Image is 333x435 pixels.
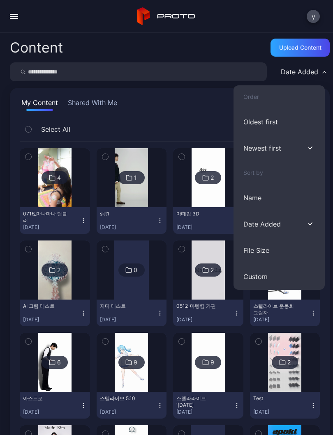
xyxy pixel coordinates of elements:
div: 2 [57,266,60,274]
div: 스렐라라이브 '25.4.27 [176,395,222,408]
div: 아스트로 [23,395,68,402]
div: skt1 [100,211,145,217]
div: 스텔라이브 5.10 [100,395,145,402]
button: Date Added [234,211,325,237]
button: Sort by [234,161,325,185]
button: Custom [234,263,325,290]
div: 지디 테스트 [100,303,145,309]
button: skt1[DATE] [97,207,167,234]
button: 0716_마나마나 텀블러[DATE] [20,207,90,234]
div: 0 [134,266,137,274]
button: AI 그림 테스트[DATE] [20,300,90,326]
div: Content [10,41,63,55]
div: 0716_마나마나 텀블러 [23,211,68,224]
button: Upload Content [271,39,330,57]
div: AI 그림 테스트 [23,303,68,309]
button: 지디 테스트[DATE] [97,300,167,326]
div: 4 [57,174,61,181]
div: [DATE] [253,316,310,323]
button: 스텔라이브 운동회 그림자[DATE] [250,300,320,326]
button: Oldest first [234,109,325,135]
div: 9 [210,359,214,366]
div: [DATE] [253,409,310,415]
div: 1 [134,174,137,181]
button: 아스트로[DATE] [20,392,90,419]
div: 2 [210,174,214,181]
button: Name [234,185,325,211]
div: [DATE] [176,316,234,323]
button: Shared With Me [66,98,119,111]
div: [DATE] [23,224,80,231]
button: Date Added [277,62,330,81]
div: 스텔라이브 운동회 그림자 [253,303,298,316]
button: File Size [234,237,325,263]
button: 스렐라라이브 '[DATE][DATE] [173,392,243,419]
div: 2 [287,359,291,366]
div: [DATE] [23,409,80,415]
div: [DATE] [23,316,80,323]
div: 마떼킴 3D [176,211,222,217]
button: 마떼킴 3D[DATE] [173,207,243,234]
button: 0512_마뗑킴 가편[DATE] [173,300,243,326]
button: 스텔라이브 5.10[DATE] [97,392,167,419]
div: 2 [210,266,214,274]
div: Date Added [281,68,318,76]
div: Upload Content [279,44,321,51]
div: 0512_마뗑킴 가편 [176,303,222,309]
div: [DATE] [100,316,157,323]
div: 6 [57,359,61,366]
button: My Content [20,98,60,111]
span: Select All [41,124,70,134]
button: Newest first [234,135,325,161]
div: Test [253,395,298,402]
button: Order [234,85,325,109]
div: [DATE] [176,224,234,231]
div: [DATE] [100,409,157,415]
div: 9 [134,359,137,366]
button: y [307,10,320,23]
button: Test[DATE] [250,392,320,419]
div: [DATE] [100,224,157,231]
div: [DATE] [176,409,234,415]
